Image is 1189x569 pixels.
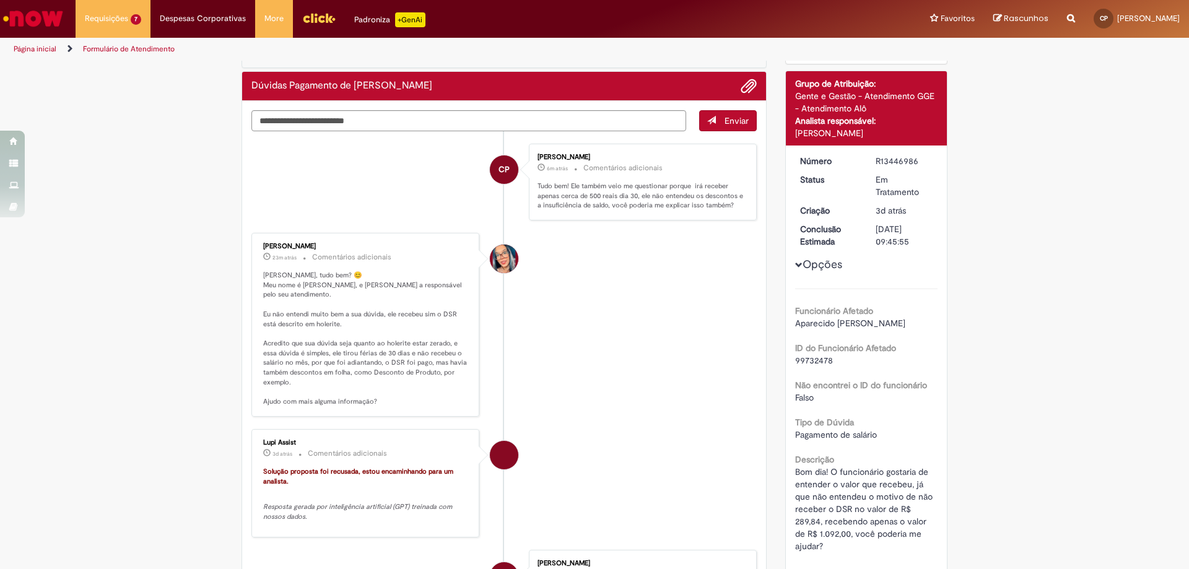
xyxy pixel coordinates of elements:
span: CP [1100,14,1108,22]
b: ID do Funcionário Afetado [795,342,896,354]
a: Página inicial [14,44,56,54]
p: +GenAi [395,12,425,27]
h2: Dúvidas Pagamento de Salário Histórico de tíquete [251,80,432,92]
span: Despesas Corporativas [160,12,246,25]
span: 23m atrás [272,254,297,261]
time: 26/08/2025 09:28:07 [876,205,906,216]
span: 99732478 [795,355,833,366]
div: Lupi Assist [263,439,469,446]
small: Comentários adicionais [312,252,391,263]
a: Rascunhos [993,13,1048,25]
small: Comentários adicionais [583,163,663,173]
dt: Status [791,173,867,186]
span: [PERSON_NAME] [1117,13,1180,24]
span: Requisições [85,12,128,25]
div: Gente e Gestão - Atendimento GGE - Atendimento Alô [795,90,938,115]
b: Descrição [795,454,834,465]
span: CP [499,155,510,185]
div: Analista responsável: [795,115,938,127]
time: 28/08/2025 10:05:46 [547,165,568,172]
p: Tudo bem! Ele também veio me questionar porque irá receber apenas cerca de 500 reais dia 30, ele ... [538,181,744,211]
font: Solução proposta foi recusada, estou encaminhando para um analista. [263,467,455,486]
em: Resposta gerada por inteligência artificial (GPT) treinada com nossos dados. [263,502,454,521]
div: Padroniza [354,12,425,27]
a: Formulário de Atendimento [83,44,175,54]
dt: Criação [791,204,867,217]
div: Maira Priscila Da Silva Arnaldo [490,245,518,273]
dt: Conclusão Estimada [791,223,867,248]
time: 26/08/2025 09:29:03 [272,450,292,458]
div: [DATE] 09:45:55 [876,223,933,248]
button: Enviar [699,110,757,131]
b: Não encontrei o ID do funcionário [795,380,927,391]
div: Grupo de Atribuição: [795,77,938,90]
span: More [264,12,284,25]
span: Rascunhos [1004,12,1048,24]
p: [PERSON_NAME], tudo bem? 😊 Meu nome é [PERSON_NAME], e [PERSON_NAME] a responsável pelo seu atend... [263,271,469,407]
div: [PERSON_NAME] [538,154,744,161]
div: Camila Domingues Dos Santos Pereira [490,155,518,184]
dt: Número [791,155,867,167]
div: [PERSON_NAME] [538,560,744,567]
ul: Trilhas de página [9,38,783,61]
b: Tipo de Dúvida [795,417,854,428]
time: 28/08/2025 09:48:48 [272,254,297,261]
div: Lupi Assist [490,441,518,469]
b: Funcionário Afetado [795,305,873,316]
small: Comentários adicionais [308,448,387,459]
span: 3d atrás [272,450,292,458]
img: ServiceNow [1,6,65,31]
span: Falso [795,392,814,403]
span: 7 [131,14,141,25]
div: [PERSON_NAME] [263,243,469,250]
button: Adicionar anexos [741,78,757,94]
span: Bom dia! O funcionário gostaria de entender o valor que recebeu, já que não entendeu o motivo de ... [795,466,935,552]
span: 3d atrás [876,205,906,216]
span: 6m atrás [547,165,568,172]
textarea: Digite sua mensagem aqui... [251,110,686,131]
div: Em Tratamento [876,173,933,198]
span: Enviar [725,115,749,126]
div: 26/08/2025 09:28:07 [876,204,933,217]
span: Favoritos [941,12,975,25]
div: R13446986 [876,155,933,167]
div: [PERSON_NAME] [795,127,938,139]
img: click_logo_yellow_360x200.png [302,9,336,27]
span: Aparecido [PERSON_NAME] [795,318,905,329]
span: Pagamento de salário [795,429,877,440]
